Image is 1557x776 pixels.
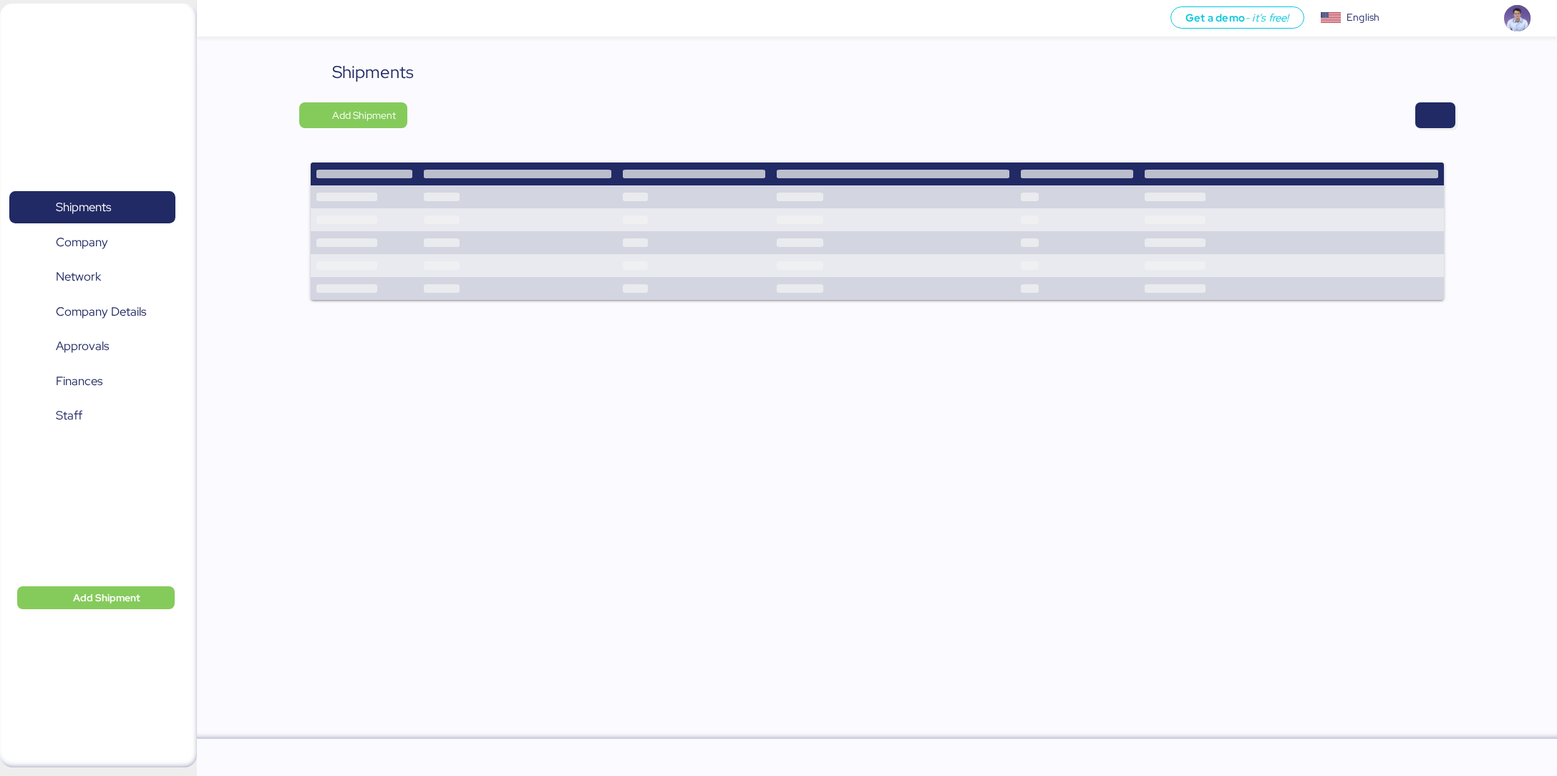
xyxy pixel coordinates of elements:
span: Add Shipment [332,107,396,124]
span: Finances [56,371,102,392]
button: Add Shipment [299,102,407,128]
span: Add Shipment [73,589,140,606]
div: English [1347,10,1379,25]
a: Approvals [9,330,175,363]
a: Staff [9,399,175,432]
a: Company [9,225,175,258]
span: Shipments [56,197,111,218]
span: Company [56,232,108,253]
a: Company Details [9,295,175,328]
span: Company Details [56,301,146,322]
a: Finances [9,364,175,397]
div: Shipments [332,59,414,85]
a: Network [9,261,175,294]
span: Network [56,266,101,287]
span: Approvals [56,336,109,357]
button: Menu [205,6,230,31]
a: Shipments [9,191,175,224]
button: Add Shipment [17,586,175,609]
span: Staff [56,405,82,426]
